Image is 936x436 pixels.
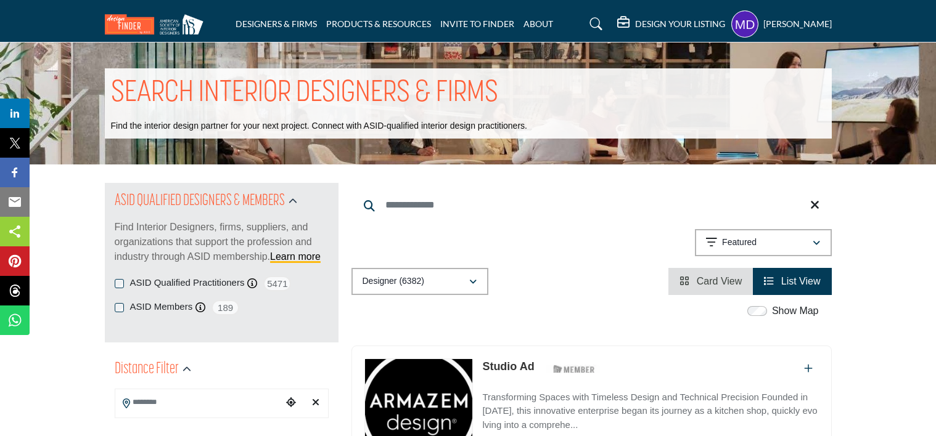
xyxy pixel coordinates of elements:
[326,18,431,29] a: PRODUCTS & RESOURCES
[772,304,819,318] label: Show Map
[306,390,325,416] div: Clear search location
[282,390,300,416] div: Choose your current location
[764,276,820,286] a: View List
[115,358,179,381] h2: Distance Filter
[722,236,757,249] p: Featured
[115,279,124,288] input: ASID Qualified Practitioners checkbox
[578,14,610,34] a: Search
[679,276,742,286] a: View Card
[211,300,239,315] span: 189
[753,268,831,295] li: List View
[270,251,321,262] a: Learn more
[111,120,527,132] p: Find the interior design partner for your next project. Connect with ASID-qualified interior desi...
[115,390,282,414] input: Search Location
[130,300,193,314] label: ASID Members
[440,18,514,29] a: INVITE TO FINDER
[804,363,813,374] a: Add To List
[781,276,821,286] span: List View
[731,10,758,38] button: Show hide supplier dropdown
[351,190,832,220] input: Search Keyword
[617,17,725,31] div: DESIGN YOUR LISTING
[482,360,534,373] a: Studio Ad
[546,361,602,377] img: ASID Members Badge Icon
[236,18,317,29] a: DESIGNERS & FIRMS
[115,220,329,264] p: Find Interior Designers, firms, suppliers, and organizations that support the profession and indu...
[482,390,818,432] p: Transforming Spaces with Timeless Design and Technical Precision Founded in [DATE], this innovati...
[115,190,285,212] h2: ASID QUALIFIED DESIGNERS & MEMBERS
[351,268,488,295] button: Designer (6382)
[635,18,725,30] h5: DESIGN YOUR LISTING
[115,303,124,312] input: ASID Members checkbox
[763,18,832,30] h5: [PERSON_NAME]
[695,229,832,256] button: Featured
[482,358,534,375] p: Studio Ad
[130,276,245,290] label: ASID Qualified Practitioners
[111,75,498,113] h1: SEARCH INTERIOR DESIGNERS & FIRMS
[668,268,753,295] li: Card View
[363,275,424,288] p: Designer (6382)
[482,383,818,432] a: Transforming Spaces with Timeless Design and Technical Precision Founded in [DATE], this innovati...
[523,18,553,29] a: ABOUT
[697,276,742,286] span: Card View
[263,276,291,291] span: 5471
[105,14,210,34] img: Site Logo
